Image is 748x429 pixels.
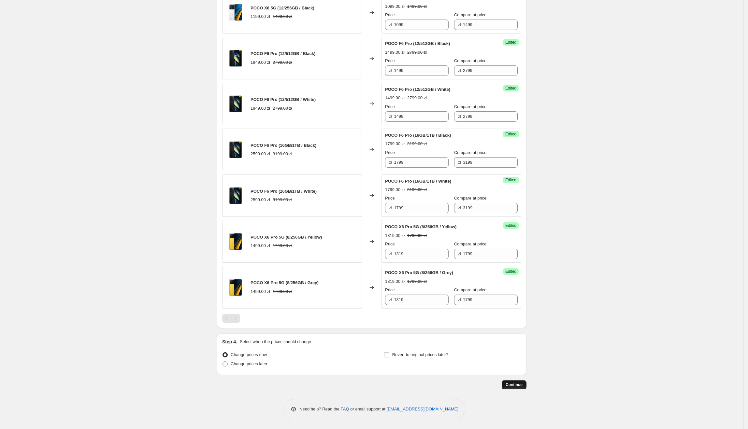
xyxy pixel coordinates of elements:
[407,232,427,239] strike: 1799.00 zł
[458,205,461,210] span: zł
[385,270,453,275] span: POCO X6 Pro 5G (8/256GB / Grey)
[389,297,392,302] span: zł
[385,95,405,101] div: 1499.00 zł
[454,196,487,201] span: Compare at price
[226,186,245,205] img: 15999_POCO-F6-Pro-Black-1-1600px_80x.png
[454,150,487,155] span: Compare at price
[385,150,395,155] span: Price
[251,197,270,203] div: 2599.00 zł
[251,288,270,295] div: 1499.00 zł
[231,352,267,357] span: Change prices now
[273,151,292,157] strike: 3199.00 zł
[273,288,292,295] strike: 1799.00 zł
[273,242,292,249] strike: 1799.00 zł
[454,12,487,17] span: Compare at price
[389,205,392,210] span: zł
[458,68,461,73] span: zł
[251,242,270,249] div: 1499.00 zł
[505,177,516,183] span: Edited
[251,105,270,112] div: 1949.00 zł
[226,48,245,68] img: 15999_POCO-F6-Pro-Black-1-1600px_80x.png
[299,407,341,411] span: Need help? Read the
[505,269,516,274] span: Edited
[458,114,461,119] span: zł
[407,187,427,193] strike: 3199.00 zł
[226,232,245,251] img: 13850_POCO_X6_Pro-yellow-1-1600px_80x.png
[222,314,240,323] nav: Pagination
[389,160,392,165] span: zł
[454,58,487,63] span: Compare at price
[385,133,451,138] span: POCO F6 Pro (16GB/1TB / Black)
[222,339,237,345] h2: Step 4.
[385,187,405,193] div: 1799.00 zł
[506,382,523,387] span: Continue
[273,13,292,20] strike: 1499.00 zł
[407,278,427,285] strike: 1799.00 zł
[251,189,317,194] span: POCO F6 Pro (16GB/1TB / White)
[273,197,292,203] strike: 3199.00 zł
[385,179,451,184] span: POCO F6 Pro (16GB/1TB / White)
[349,407,387,411] span: or email support at
[389,251,392,256] span: zł
[458,251,461,256] span: zł
[407,141,427,147] strike: 3199.00 zł
[458,297,461,302] span: zł
[389,114,392,119] span: zł
[251,51,315,56] span: POCO F6 Pro (12/512GB / Black)
[251,143,316,148] span: POCO F6 Pro (16GB/1TB / Black)
[407,49,427,56] strike: 2799.00 zł
[385,12,395,17] span: Price
[226,94,245,114] img: 15999_POCO-F6-Pro-Black-1-1600px_80x.png
[385,224,456,229] span: POCO X6 Pro 5G (8/256GB / Yellow)
[454,242,487,246] span: Compare at price
[251,235,322,240] span: POCO X6 Pro 5G (8/256GB / Yellow)
[251,151,270,157] div: 2599.00 zł
[385,232,405,239] div: 1319.00 zł
[385,196,395,201] span: Price
[385,141,405,147] div: 1799.00 zł
[387,407,458,411] a: [EMAIL_ADDRESS][DOMAIN_NAME]
[407,3,427,10] strike: 1499.00 zł
[389,22,392,27] span: zł
[392,352,449,357] span: Revert to original prices later?
[505,40,516,45] span: Edited
[251,6,314,10] span: POCO X6 5G (12/256GB / Black)
[251,97,316,102] span: POCO F6 Pro (12/512GB / White)
[502,380,526,389] button: Continue
[385,104,395,109] span: Price
[385,3,405,10] div: 1099.00 zł
[251,280,319,285] span: POCO X6 Pro 5G (8/256GB / Grey)
[385,278,405,285] div: 1319.00 zł
[458,160,461,165] span: zł
[273,105,292,112] strike: 2799.00 zł
[407,95,427,101] strike: 2799.00 zł
[385,41,450,46] span: POCO F6 Pro (12/512GB / Black)
[240,339,311,345] p: Select when the prices should change
[251,59,270,66] div: 1949.00 zł
[273,59,292,66] strike: 2799.00 zł
[389,68,392,73] span: zł
[226,278,245,297] img: 13850_POCO_X6_Pro-yellow-1-1600px_80x.png
[385,58,395,63] span: Price
[385,287,395,292] span: Price
[385,49,405,56] div: 1499.00 zł
[505,86,516,91] span: Edited
[226,3,245,22] img: 13880_POCO_X6-white-1-1600px_80x.png
[385,242,395,246] span: Price
[505,223,516,228] span: Edited
[385,87,450,92] span: POCO F6 Pro (12/512GB / White)
[341,407,349,411] a: FAQ
[454,104,487,109] span: Compare at price
[458,22,461,27] span: zł
[505,131,516,137] span: Edited
[226,140,245,159] img: 15999_POCO-F6-Pro-Black-1-1600px_80x.png
[231,361,267,366] span: Change prices later
[251,13,270,20] div: 1199.00 zł
[454,287,487,292] span: Compare at price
